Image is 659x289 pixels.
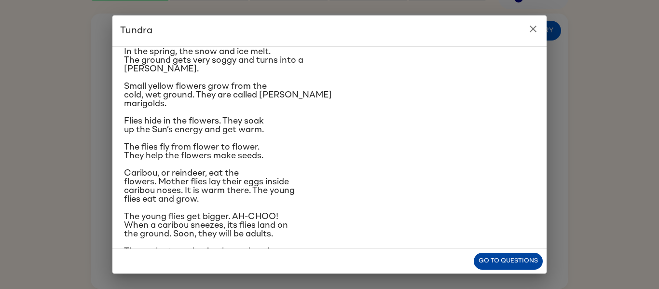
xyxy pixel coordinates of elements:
[124,117,264,134] span: Flies hide in the flowers. They soak up the Sun’s energy and get warm.
[124,143,263,160] span: The flies fly from flower to flower. They help the flowers make seeds.
[112,15,547,46] h2: Tundra
[523,19,543,39] button: close
[474,253,543,270] button: Go to questions
[124,212,288,238] span: The young flies get bigger. AH-CHOO! When a caribou sneezes, its flies land on the ground. Soon, ...
[124,169,295,204] span: Caribou, or reindeer, eat the flowers. Mother flies lay their eggs inside caribou noses. It is wa...
[124,82,332,108] span: Small yellow flowers grow from the cold, wet ground. They are called [PERSON_NAME] marigolds.
[124,47,303,73] span: In the spring, the snow and ice melt. The ground gets very soggy and turns into a [PERSON_NAME].
[124,247,283,264] span: These plants and animals need each other. Can you think of others who do?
